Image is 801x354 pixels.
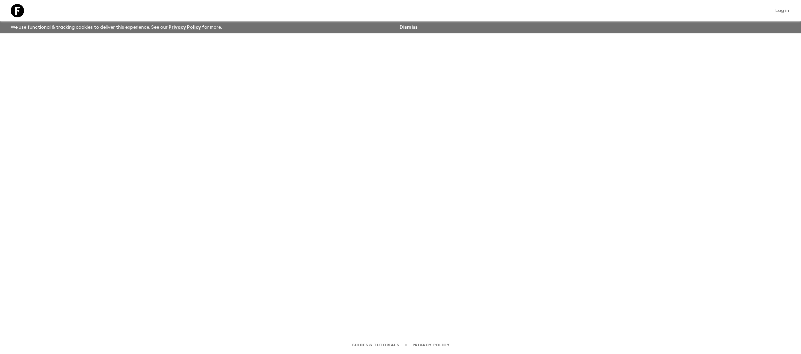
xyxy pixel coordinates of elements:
[351,341,399,349] a: Guides & Tutorials
[398,23,419,32] button: Dismiss
[413,341,450,349] a: Privacy Policy
[772,6,793,15] a: Log in
[8,21,225,33] p: We use functional & tracking cookies to deliver this experience. See our for more.
[169,25,201,30] a: Privacy Policy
